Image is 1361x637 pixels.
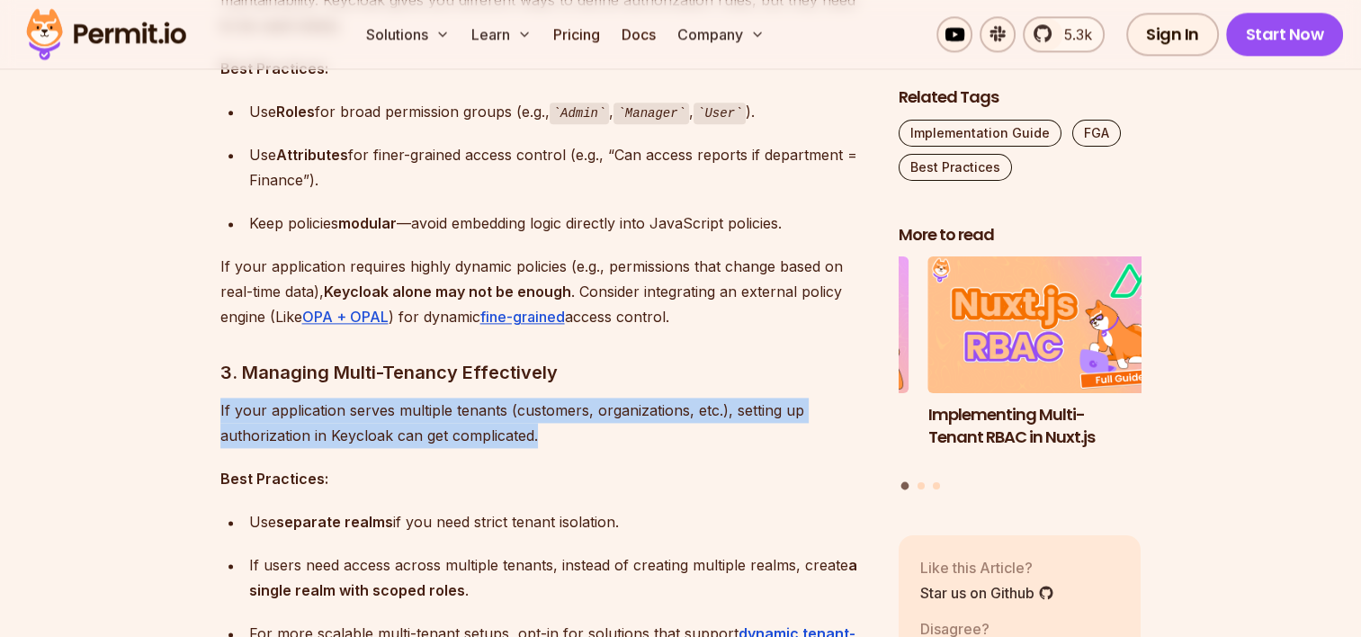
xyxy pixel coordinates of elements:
h3: 3. Managing Multi-Tenancy Effectively [220,358,870,387]
button: Go to slide 3 [933,482,940,489]
h2: More to read [899,224,1142,247]
strong: Attributes [276,146,348,164]
strong: modular [338,214,397,232]
strong: Roles [276,103,315,121]
span: 5.3k [1053,23,1092,45]
button: Solutions [359,16,457,52]
a: 5.3k [1023,16,1105,52]
img: How to Use JWTs for Authorization: Best Practices and Common Mistakes [666,257,909,394]
p: If your application requires highly dynamic policies (e.g., permissions that change based on real... [220,254,870,329]
h3: How to Use JWTs for Authorization: Best Practices and Common Mistakes [666,404,909,471]
a: OPA + OPAL [302,308,389,326]
a: Best Practices [899,154,1012,181]
img: Implementing Multi-Tenant RBAC in Nuxt.js [928,257,1171,394]
a: Pricing [546,16,607,52]
a: Star us on Github [920,582,1054,604]
strong: Best Practices: [220,59,328,77]
button: Go to slide 2 [918,482,925,489]
p: If your application serves multiple tenants (customers, organizations, etc.), setting up authoriz... [220,398,870,448]
div: If users need access across multiple tenants, instead of creating multiple realms, create . [249,552,870,603]
a: Sign In [1126,13,1219,56]
img: Permit logo [18,4,194,65]
button: Go to slide 1 [901,482,909,490]
button: Company [670,16,772,52]
button: Learn [464,16,539,52]
strong: Keycloak alone may not be enough [324,283,571,301]
h2: Related Tags [899,86,1142,109]
li: 3 of 3 [666,257,909,471]
p: Like this Article? [920,557,1054,579]
a: Implementation Guide [899,120,1061,147]
a: FGA [1072,120,1121,147]
div: Posts [899,257,1142,493]
li: 1 of 3 [928,257,1171,471]
div: Use for broad permission groups (e.g., , , ). [249,99,870,125]
h3: Implementing Multi-Tenant RBAC in Nuxt.js [928,404,1171,449]
code: User [694,103,746,124]
a: fine-grained [480,308,565,326]
code: Admin [550,103,610,124]
div: Keep policies —avoid embedding logic directly into JavaScript policies. [249,211,870,236]
a: Start Now [1226,13,1344,56]
strong: Best Practices: [220,470,328,488]
div: Use for finer-grained access control (e.g., “Can access reports if department = Finance”). [249,142,870,193]
strong: separate realms [276,513,393,531]
code: Manager [613,103,689,124]
div: Use if you need strict tenant isolation. [249,509,870,534]
a: Docs [614,16,663,52]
